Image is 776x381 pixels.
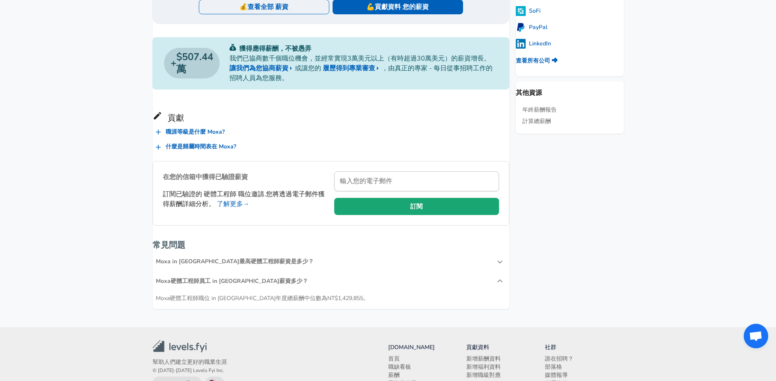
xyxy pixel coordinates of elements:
a: 年終薪酬報告 [522,106,557,114]
div: Moxa硬體工程師員工 in [GEOGRAPHIC_DATA]薪資多少？ [153,271,509,291]
a: 職缺看板 [388,363,412,371]
span: 薪資 [275,2,288,11]
button: 訂閱 [334,198,499,215]
div: Moxa硬體工程師職位 in [GEOGRAPHIC_DATA]年度總薪酬中位數為NT$1,429,855。 [153,291,509,309]
a: 新增職級對應 [466,371,502,379]
a: 首頁 [388,355,401,363]
div: Moxa in [GEOGRAPHIC_DATA]最高硬體工程師薪資是多少？ [156,258,497,266]
a: 職涯等級是什麼 Moxa? [153,125,228,140]
li: 社群 [545,343,623,352]
p: 💪 貢獻資料 [367,2,429,12]
div: Moxa in [GEOGRAPHIC_DATA]最高硬體工程師薪資是多少？ [153,252,509,271]
div: 打開聊天 [744,324,768,348]
p: 其他資源 [516,81,624,98]
li: 貢獻資料 [466,343,545,352]
img: 1oE3LOb.png [516,6,526,16]
li: [DOMAIN_NAME] [388,343,467,352]
a: 新增福利資料 [466,363,502,371]
a: 履歷得到專業審查 [323,63,382,73]
img: svg+xml;base64,PHN2ZyB4bWxucz0iaHR0cDovL3d3dy53My5vcmcvMjAwMC9zdmciIGZpbGw9IiMwYzU0NjAiIHZpZXdCb3... [229,44,236,51]
a: PayPal [516,22,547,32]
span: © [DATE]-[DATE] Levels Fyi Inc. [153,367,224,374]
img: h7ETQUw.png [516,22,526,32]
a: $507.44萬 [164,48,220,78]
span: 硬體工程師 [204,190,236,199]
a: 查看所有公司 ➜ [516,57,558,65]
a: 部落格 [545,363,563,371]
a: SoFi [516,6,540,16]
img: PI4nBLw.png [516,39,526,49]
h6: 在您的信箱中獲得已驗證薪資 [163,171,328,183]
p: 獲得應得薪酬，不被愚弄 [229,44,498,54]
span: 您的薪資 [401,2,429,11]
h6: 貢獻 [153,111,509,125]
h4: 常見問題 [153,239,509,252]
p: 💰 查看全部 [239,2,288,12]
a: 讓我們為您協商薪資 [229,63,295,73]
a: 了解更多→ [217,199,250,208]
img: levels.fyi [153,340,207,352]
p: 訂閱已驗證的 職位邀請 . 您將透過電子郵件獲得薪酬詳細分析。 [163,189,328,209]
div: Moxa硬體工程師員工 in [GEOGRAPHIC_DATA]薪資多少？ [156,277,497,285]
p: 幫助人們建立更好的職業生涯 [153,358,234,366]
p: 我們已協商數千個職位機會，並經常實現3萬美元以上（有時超過30萬美元）的薪資增長。 或讓您的 ，由真正的專家 - 每日從事招聘工作的招聘人員為您服務。 [229,54,498,83]
button: 什麼是歸屬時間表在 Moxa? [153,139,239,155]
a: 計算總薪酬 [522,117,551,126]
a: LinkedIn [516,39,551,49]
a: 新增薪酬資料 [466,355,502,363]
div: Moxa硬體工程師員工 in [GEOGRAPHIC_DATA]薪資多少？ [153,291,509,309]
a: 媒體報導 [545,371,569,379]
a: 誰在招聘？ [545,355,575,363]
a: 薪酬 [388,371,401,379]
